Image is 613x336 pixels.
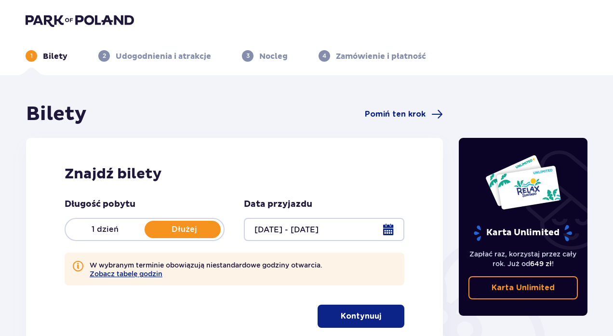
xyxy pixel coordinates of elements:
[26,13,134,27] img: Park of Poland logo
[322,52,326,60] p: 4
[365,108,443,120] a: Pomiń ten krok
[530,260,552,268] span: 649 zł
[473,225,573,242] p: Karta Unlimited
[468,276,578,299] a: Karta Unlimited
[66,224,145,235] p: 1 dzień
[319,50,426,62] div: 4Zamówienie i płatność
[30,52,33,60] p: 1
[90,270,162,278] button: Zobacz tabelę godzin
[468,249,578,269] p: Zapłać raz, korzystaj przez cały rok. Już od !
[43,51,67,62] p: Bilety
[26,102,87,126] h1: Bilety
[26,50,67,62] div: 1Bilety
[492,282,555,293] p: Karta Unlimited
[65,165,404,183] h2: Znajdź bilety
[341,311,381,322] p: Kontynuuj
[90,260,322,278] p: W wybranym terminie obowiązują niestandardowe godziny otwarcia.
[246,52,250,60] p: 3
[365,109,426,120] span: Pomiń ten krok
[485,154,561,210] img: Dwie karty całoroczne do Suntago z napisem 'UNLIMITED RELAX', na białym tle z tropikalnymi liśćmi...
[318,305,404,328] button: Kontynuuj
[242,50,288,62] div: 3Nocleg
[336,51,426,62] p: Zamówienie i płatność
[98,50,211,62] div: 2Udogodnienia i atrakcje
[103,52,106,60] p: 2
[145,224,224,235] p: Dłużej
[259,51,288,62] p: Nocleg
[116,51,211,62] p: Udogodnienia i atrakcje
[65,199,135,210] p: Długość pobytu
[244,199,312,210] p: Data przyjazdu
